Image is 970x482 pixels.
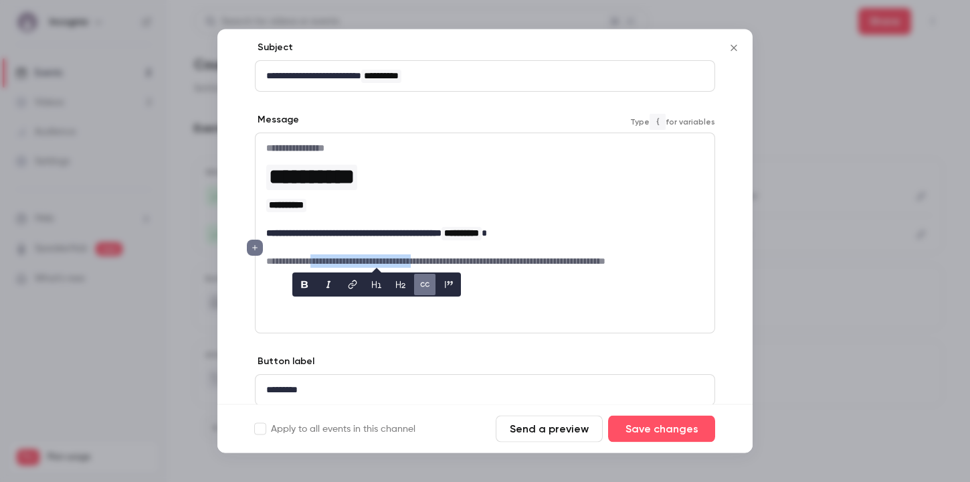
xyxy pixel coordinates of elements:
[650,114,666,130] code: {
[294,274,315,296] button: bold
[318,274,339,296] button: italic
[256,376,714,406] div: editor
[255,114,299,127] label: Message
[608,416,715,443] button: Save changes
[496,416,603,443] button: Send a preview
[720,35,747,62] button: Close
[255,42,293,55] label: Subject
[630,114,715,130] span: Type for variables
[342,274,363,296] button: link
[255,355,314,369] label: Button label
[256,134,714,291] div: editor
[255,422,415,436] label: Apply to all events in this channel
[438,274,460,296] button: blockquote
[256,62,714,92] div: editor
